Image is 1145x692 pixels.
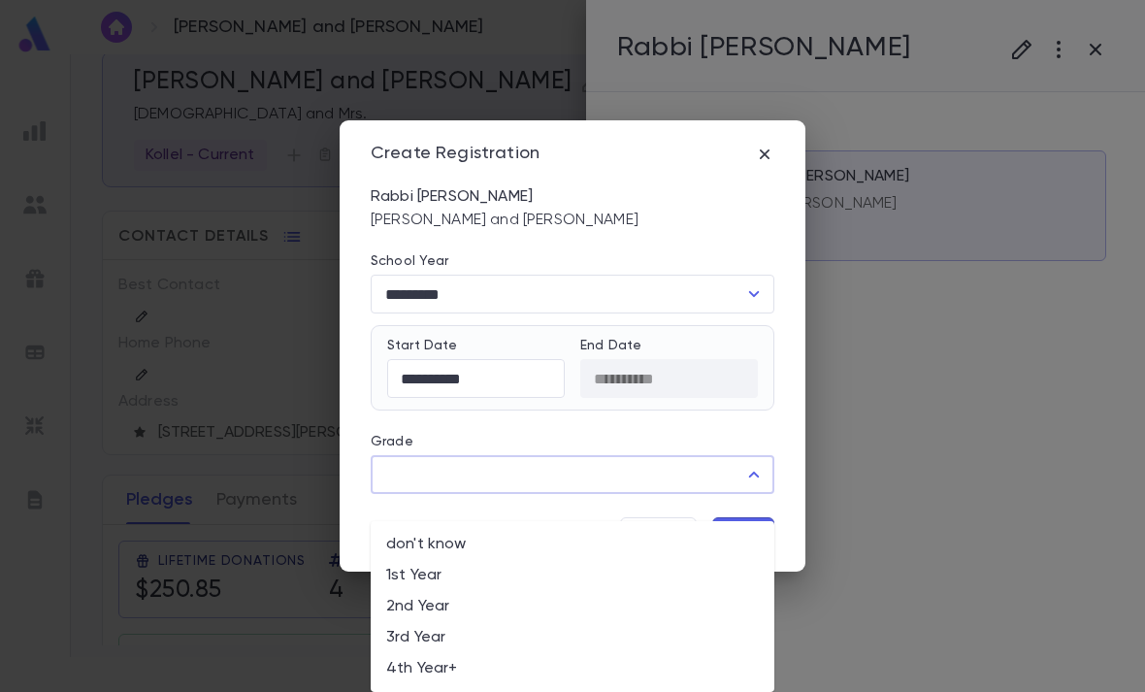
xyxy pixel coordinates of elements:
label: Grade [371,434,413,449]
li: don't know [371,529,774,560]
label: School Year [371,253,449,269]
label: End Date [580,338,758,353]
li: 4th Year+ [371,653,774,684]
li: 2nd Year [371,591,774,622]
div: Rabbi [PERSON_NAME] [347,164,774,230]
input: Choose date, selected date is Jul 31, 2026 [580,360,758,398]
button: Open [740,280,768,308]
li: 3rd Year [371,622,774,653]
input: Choose date, selected date is Sep 18, 2025 [387,360,565,398]
button: Save [712,517,774,548]
label: Start Date [387,338,565,353]
div: Create Registration [371,144,540,165]
li: 1st Year [371,560,774,591]
button: Cancel [620,517,697,548]
p: [PERSON_NAME] and [PERSON_NAME] [371,207,774,230]
button: Close [740,461,768,488]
